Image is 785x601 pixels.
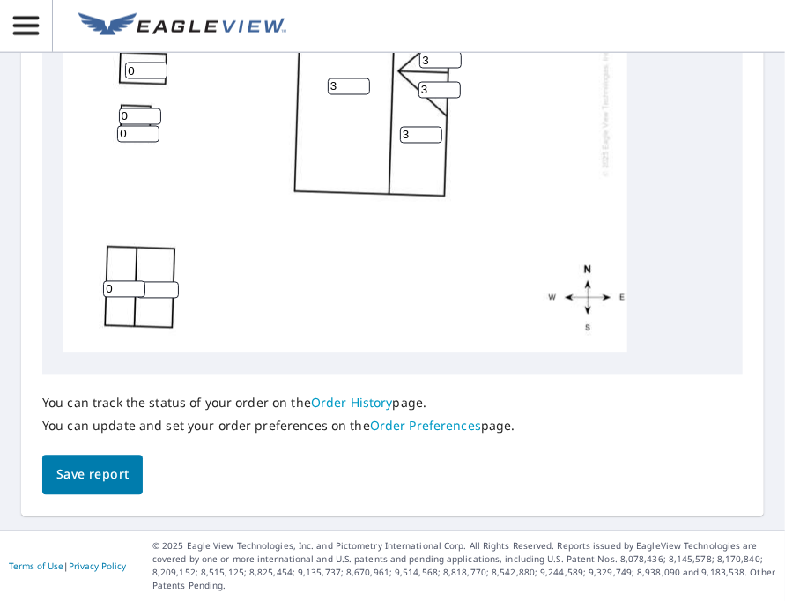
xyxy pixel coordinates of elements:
[78,13,286,40] img: EV Logo
[311,395,393,412] a: Order History
[370,418,481,434] a: Order Preferences
[152,540,776,593] p: © 2025 Eagle View Technologies, Inc. and Pictometry International Corp. All Rights Reserved. Repo...
[9,560,63,573] a: Terms of Use
[56,464,129,486] span: Save report
[42,456,143,495] button: Save report
[9,561,126,572] p: |
[42,396,515,412] p: You can track the status of your order on the page.
[42,419,515,434] p: You can update and set your order preferences on the page.
[69,560,126,573] a: Privacy Policy
[68,3,297,50] a: EV Logo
